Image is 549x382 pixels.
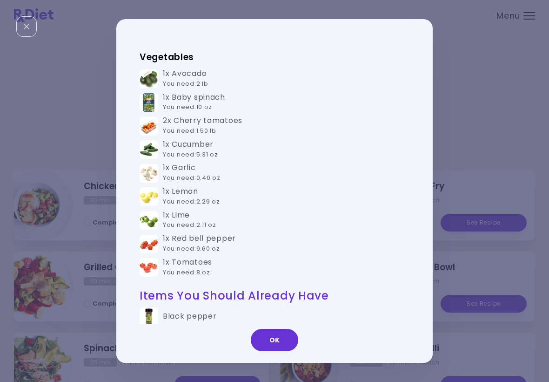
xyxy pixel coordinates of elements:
[163,312,217,321] div: Black pepper
[163,163,221,183] div: 1x Garlic
[163,116,242,136] div: 2x Cherry tomatoes
[163,173,221,182] span: You need : 0.40 oz
[163,140,218,160] div: 1x Cucumber
[163,244,220,253] span: You need : 9.60 oz
[163,93,225,113] div: 1x Baby spinach
[16,16,37,37] div: Close
[163,197,220,206] span: You need : 2.29 oz
[163,234,236,254] div: 1x Red bell pepper
[163,211,216,231] div: 1x Lime
[163,102,212,111] span: You need : 10 oz
[163,268,210,277] span: You need : 8 oz
[140,288,409,303] h2: Items You Should Already Have
[163,79,208,88] span: You need : 2 lb
[251,329,298,351] button: OK
[163,69,208,89] div: 1x Avocado
[163,220,216,229] span: You need : 2.11 oz
[163,187,220,207] div: 1x Lemon
[163,150,218,159] span: You need : 5.31 oz
[163,126,216,135] span: You need : 1.50 lb
[163,258,212,278] div: 1x Tomatoes
[140,50,409,65] h3: Vegetables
